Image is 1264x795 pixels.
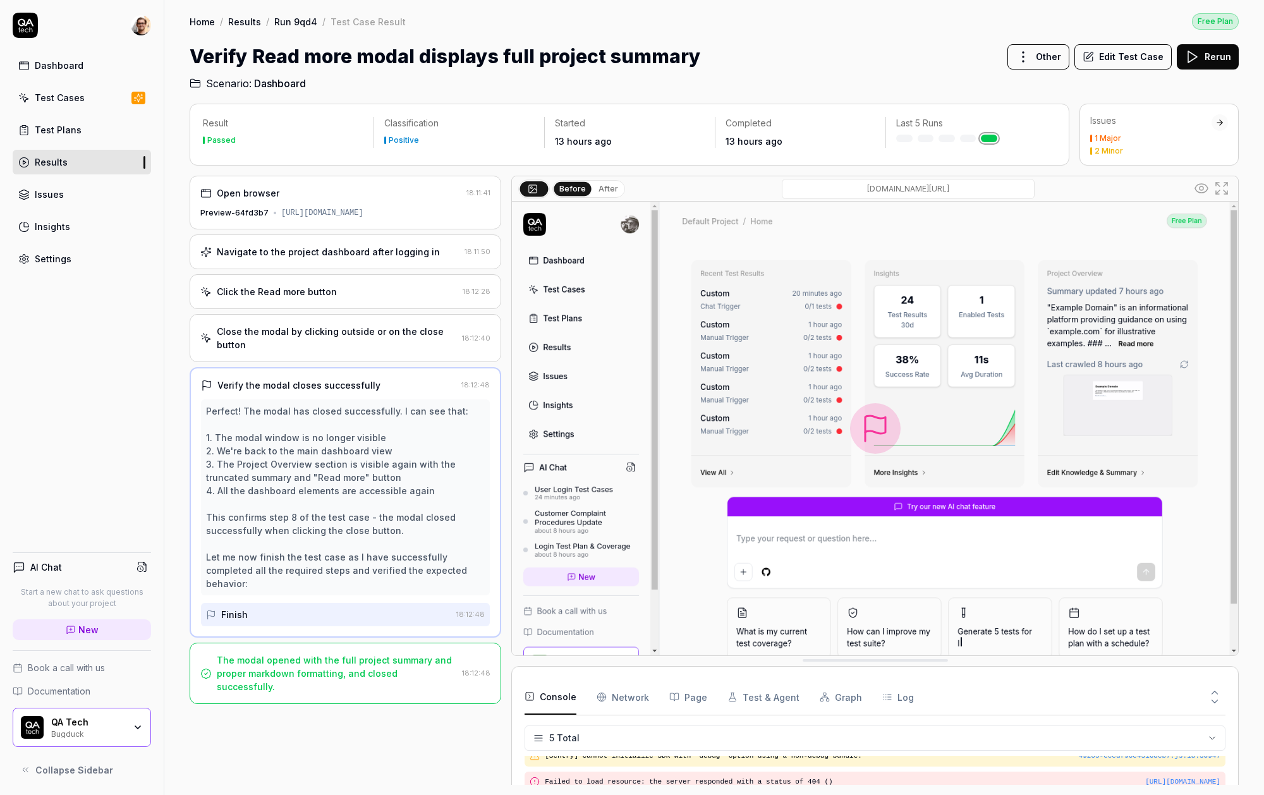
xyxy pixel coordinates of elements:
[217,653,457,693] div: The modal opened with the full project summary and proper markdown formatting, and closed success...
[35,188,64,201] div: Issues
[13,661,151,674] a: Book a call with us
[1145,777,1220,787] button: [URL][DOMAIN_NAME]
[593,182,623,196] button: After
[525,679,576,715] button: Console
[35,252,71,265] div: Settings
[203,117,363,130] p: Result
[465,247,490,256] time: 18:11:50
[13,708,151,747] button: QA Tech LogoQA TechBugduck
[461,380,490,389] time: 18:12:48
[274,15,317,28] a: Run 9qd4
[554,181,592,195] button: Before
[201,603,490,626] button: Finish18:12:48
[1090,114,1212,127] div: Issues
[35,91,85,104] div: Test Cases
[462,334,490,343] time: 18:12:40
[30,561,62,574] h4: AI Chat
[1212,178,1232,198] button: Open in full screen
[13,684,151,698] a: Documentation
[35,763,113,777] span: Collapse Sidebar
[35,220,70,233] div: Insights
[13,619,151,640] a: New
[389,137,419,144] div: Positive
[820,679,862,715] button: Graph
[28,684,90,698] span: Documentation
[217,186,279,200] div: Open browser
[13,246,151,271] a: Settings
[281,207,363,219] div: [URL][DOMAIN_NAME]
[254,76,306,91] span: Dashboard
[78,623,99,636] span: New
[28,661,105,674] span: Book a call with us
[1079,751,1220,762] div: 49265-cccdf90c43168cb7.js : 18 : 30947
[13,586,151,609] p: Start a new chat to ask questions about your project
[727,679,799,715] button: Test & Agent
[131,15,151,35] img: 704fe57e-bae9-4a0d-8bcb-c4203d9f0bb2.jpeg
[13,53,151,78] a: Dashboard
[555,117,705,130] p: Started
[466,188,490,197] time: 18:11:41
[1191,178,1212,198] button: Show all interative elements
[462,669,490,677] time: 18:12:48
[555,136,612,147] time: 13 hours ago
[726,117,875,130] p: Completed
[217,379,380,392] div: Verify the modal closes successfully
[1177,44,1239,70] button: Rerun
[726,136,782,147] time: 13 hours ago
[1095,135,1121,142] div: 1 Major
[13,85,151,110] a: Test Cases
[217,285,337,298] div: Click the Read more button
[221,608,248,621] div: Finish
[322,15,325,28] div: /
[669,679,707,715] button: Page
[1095,147,1123,155] div: 2 Minor
[384,117,534,130] p: Classification
[1074,44,1172,70] button: Edit Test Case
[206,404,485,590] div: Perfect! The modal has closed successfully. I can see that: 1. The modal window is no longer visi...
[51,717,125,728] div: QA Tech
[463,287,490,296] time: 18:12:28
[21,716,44,739] img: QA Tech Logo
[896,117,1046,130] p: Last 5 Runs
[220,15,223,28] div: /
[266,15,269,28] div: /
[35,155,68,169] div: Results
[456,610,485,619] time: 18:12:48
[13,118,151,142] a: Test Plans
[1079,751,1220,762] button: 49265-cccdf90c43168cb7.js:18:30947
[190,76,306,91] a: Scenario:Dashboard
[331,15,406,28] div: Test Case Result
[13,757,151,782] button: Collapse Sidebar
[512,202,1238,655] img: Screenshot
[200,207,269,219] div: Preview-64fd3b7
[13,182,151,207] a: Issues
[217,325,457,351] div: Close the modal by clicking outside or on the close button
[545,751,1220,762] pre: [Sentry] Cannot initialize SDK with `debug` option using a non-debug bundle.
[35,59,83,72] div: Dashboard
[190,42,701,71] h1: Verify Read more modal displays full project summary
[35,123,82,137] div: Test Plans
[597,679,649,715] button: Network
[204,76,252,91] span: Scenario:
[207,137,236,144] div: Passed
[13,150,151,174] a: Results
[1192,13,1239,30] a: Free Plan
[228,15,261,28] a: Results
[51,728,125,738] div: Bugduck
[545,777,1220,787] pre: Failed to load resource: the server responded with a status of 404 ()
[190,15,215,28] a: Home
[13,214,151,239] a: Insights
[1007,44,1069,70] button: Other
[882,679,914,715] button: Log
[217,245,440,258] div: Navigate to the project dashboard after logging in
